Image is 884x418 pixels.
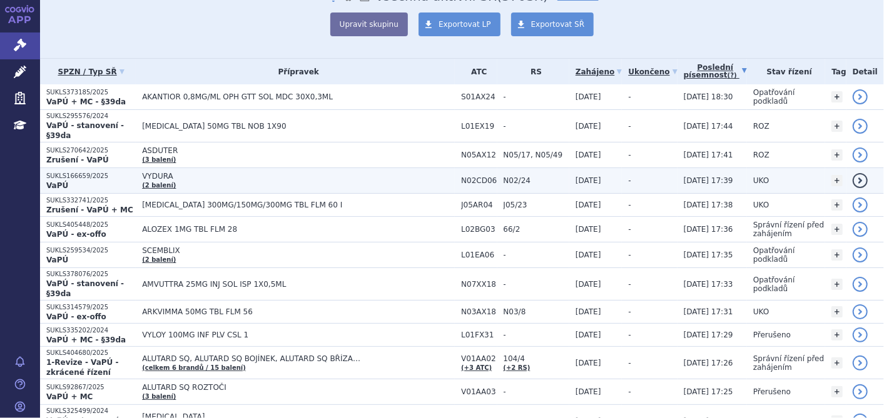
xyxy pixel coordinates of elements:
span: [DATE] 17:35 [684,251,733,259]
a: detail [853,356,868,371]
th: Detail [846,59,884,84]
a: detail [853,147,868,162]
a: detail [853,173,868,188]
span: Opatřování podkladů [753,246,795,264]
span: Přerušeno [753,387,791,396]
span: [DATE] 17:31 [684,307,733,316]
strong: Zrušení - VaPÚ + MC [46,206,133,214]
span: - [504,331,569,339]
span: ROZ [753,122,770,131]
a: Zahájeno [576,63,622,81]
p: SUKLS335202/2024 [46,326,136,335]
a: detail [853,119,868,134]
span: Správní řízení před zahájením [753,354,824,372]
span: V01AA02 [461,354,497,363]
th: Stav řízení [747,59,825,84]
span: [DATE] [576,331,601,339]
span: ARKVIMMA 50MG TBL FLM 56 [142,307,455,316]
span: [DATE] 17:25 [684,387,733,396]
a: + [831,329,843,341]
span: - [628,307,631,316]
span: UKO [753,307,769,316]
button: Upravit skupinu [330,12,408,36]
strong: 1-Revize - VaPÚ - zkrácené řízení [46,358,119,377]
span: [DATE] [576,307,601,316]
span: - [628,359,631,367]
a: Exportovat SŘ [511,12,594,36]
span: [DATE] [576,92,601,101]
span: [DATE] 17:39 [684,176,733,185]
span: 104/4 [504,354,569,363]
a: + [831,306,843,317]
span: [MEDICAL_DATA] 300MG/150MG/300MG TBL FLM 60 I [142,201,455,209]
span: - [504,387,569,396]
span: Exportovat LP [439,20,491,29]
a: detail [853,247,868,262]
a: (3 balení) [142,156,176,163]
span: Přerušeno [753,331,791,339]
span: L01EA06 [461,251,497,259]
span: - [504,92,569,101]
span: ALOZEX 1MG TBL FLM 28 [142,225,455,234]
strong: Zrušení - VaPÚ [46,156,109,164]
span: - [628,151,631,159]
span: [DATE] 17:41 [684,151,733,159]
th: ATC [455,59,497,84]
p: SUKLS270642/2025 [46,146,136,155]
span: VYDURA [142,172,455,181]
span: [DATE] 17:26 [684,359,733,367]
span: - [628,387,631,396]
a: detail [853,304,868,319]
a: detail [853,384,868,399]
th: Přípravek [136,59,455,84]
span: [DATE] [576,151,601,159]
a: Poslednípísemnost(?) [684,59,747,84]
span: [DATE] [576,201,601,209]
span: [DATE] [576,280,601,289]
a: + [831,224,843,235]
a: detail [853,197,868,212]
span: - [628,122,631,131]
span: [DATE] 17:36 [684,225,733,234]
p: SUKLS314579/2025 [46,303,136,312]
p: SUKLS405448/2025 [46,221,136,229]
span: [DATE] 17:33 [684,280,733,289]
strong: VaPÚ - ex-offo [46,230,106,239]
span: N07XX18 [461,280,497,289]
span: AKANTIOR 0,8MG/ML OPH GTT SOL MDC 30X0,3ML [142,92,455,101]
strong: VaPÚ - ex-offo [46,312,106,321]
span: Exportovat SŘ [531,20,585,29]
a: + [831,357,843,369]
a: detail [853,327,868,342]
a: (celkem 6 brandů / 15 balení) [142,364,246,371]
a: + [831,249,843,261]
p: SUKLS325499/2024 [46,407,136,416]
span: N05/17, N05/49 [504,151,569,159]
a: (3 balení) [142,393,176,400]
span: VYLOY 100MG INF PLV CSL 1 [142,331,455,339]
p: SUKLS373185/2025 [46,88,136,97]
a: (2 balení) [142,182,176,189]
span: SCEMBLIX [142,246,455,255]
strong: VaPÚ [46,256,68,264]
a: (2 balení) [142,256,176,263]
span: N02CD06 [461,176,497,185]
span: [DATE] [576,225,601,234]
span: [DATE] [576,122,601,131]
p: SUKLS332741/2025 [46,196,136,205]
span: - [628,225,631,234]
span: ROZ [753,151,770,159]
strong: VaPÚ + MC [46,392,93,401]
a: SPZN / Typ SŘ [46,63,136,81]
span: AMVUTTRA 25MG INJ SOL ISP 1X0,5ML [142,280,455,289]
abbr: (?) [728,72,737,79]
span: - [504,280,569,289]
a: detail [853,277,868,292]
span: N05AX12 [461,151,497,159]
span: N03AX18 [461,307,497,316]
span: [MEDICAL_DATA] 50MG TBL NOB 1X90 [142,122,455,131]
p: SUKLS378076/2025 [46,270,136,279]
span: [DATE] 18:30 [684,92,733,101]
strong: VaPÚ [46,181,68,190]
span: UKO [753,201,769,209]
